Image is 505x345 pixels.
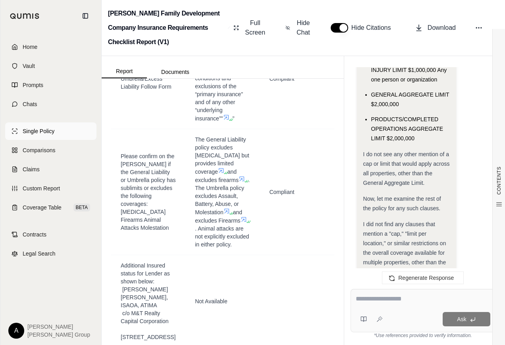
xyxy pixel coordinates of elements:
[371,57,447,83] span: PERSONAL & ADVERTISING INJURY LIMIT $1,000,000 Any one person or organization
[195,35,247,122] span: The Excess (Umbrella) Liability policy states: "This policy shall follow the terms, definitions, ...
[363,221,446,275] span: I did not find any clauses that mention a "cap," "limit per location," or similar restrictions on...
[351,332,495,339] div: *Use references provided to verify information.
[23,250,56,258] span: Legal Search
[371,116,443,141] span: PRODUCTS/COMPLETED OPERATIONS AGGREGATE LIMIT $2,000,000
[496,167,502,195] span: CONTENTS
[195,136,249,175] span: The General Liability policy excludes [MEDICAL_DATA] but provides limited coverage
[8,323,24,339] div: A
[108,6,225,49] h2: [PERSON_NAME] Family Development Company Insurance Requirements Checklist Report (V1)
[121,262,175,340] span: Additional Insured status for Lender as shown below: [PERSON_NAME] [PERSON_NAME], ISAOA, ATIMA c/...
[371,91,449,107] span: GENERAL AGGREGATE LIMIT $2,000,000
[5,38,96,56] a: Home
[5,161,96,178] a: Claims
[121,153,176,231] span: Please confirm on the [PERSON_NAME] if the General Liability or Umbrella policy has sublimits or ...
[230,15,270,41] button: Full Screen
[5,141,96,159] a: Comparisons
[457,316,466,322] span: Ask
[23,204,62,211] span: Coverage Table
[412,20,459,36] button: Download
[363,151,450,186] span: I do not see any other mention of a cap or limit that would apply across all properties, other th...
[23,81,43,89] span: Prompts
[23,62,35,70] span: Vault
[5,199,96,216] a: Coverage TableBETA
[244,18,266,37] span: Full Screen
[5,226,96,243] a: Contracts
[23,165,40,173] span: Claims
[363,196,441,211] span: Now, let me examine the rest of the policy for any such clauses.
[5,76,96,94] a: Prompts
[23,231,46,238] span: Contracts
[5,122,96,140] a: Single Policy
[195,177,250,215] span: . The Umbrella policy excludes Assault, Battery, Abuse, or Molestation
[147,66,204,78] button: Documents
[73,204,90,211] span: BETA
[121,68,172,90] span: Include Umbrella/Excess Liability Follow Form
[79,10,92,22] button: Collapse sidebar
[5,95,96,113] a: Chats
[5,180,96,197] a: Custom Report
[398,275,454,281] span: Regenerate Response
[428,23,456,33] span: Download
[195,225,249,248] span: . Animal attacks are not explicitly excluded in either policy.
[282,15,315,41] button: Hide Chat
[23,184,60,192] span: Custom Report
[382,271,464,284] button: Regenerate Response
[10,13,40,19] img: Qumis Logo
[23,43,37,51] span: Home
[27,331,90,339] span: [PERSON_NAME] Group
[269,189,294,195] span: Compliant
[102,65,147,78] button: Report
[233,115,235,122] span: "
[5,245,96,262] a: Legal Search
[23,127,54,135] span: Single Policy
[443,312,490,326] button: Ask
[27,323,90,331] span: [PERSON_NAME]
[195,298,227,304] span: Not Available
[23,146,55,154] span: Comparisons
[295,18,312,37] span: Hide Chat
[5,57,96,75] a: Vault
[269,76,294,82] span: Compliant
[23,100,37,108] span: Chats
[351,23,396,33] span: Hide Citations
